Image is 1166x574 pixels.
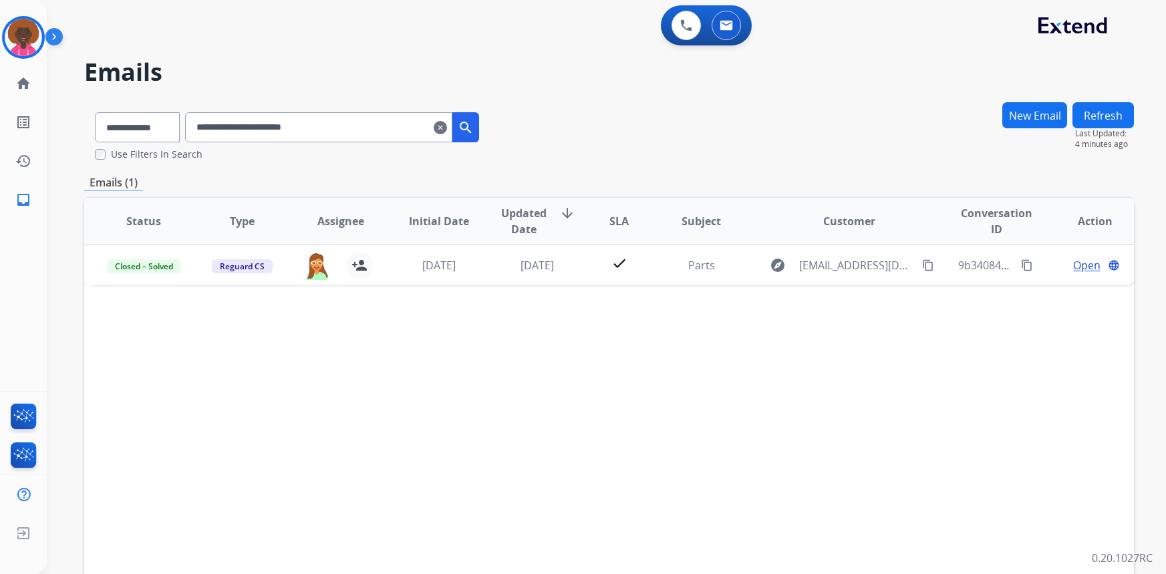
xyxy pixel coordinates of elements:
[84,174,143,191] p: Emails (1)
[559,205,575,221] mat-icon: arrow_downward
[611,255,627,271] mat-icon: check
[212,259,273,273] span: Reguard CS
[422,258,456,273] span: [DATE]
[1072,102,1134,128] button: Refresh
[1073,257,1101,273] span: Open
[688,258,715,273] span: Parts
[303,252,330,280] img: agent-avatar
[1092,550,1153,566] p: 0.20.1027RC
[1002,102,1067,128] button: New Email
[1021,259,1033,271] mat-icon: content_copy
[823,213,875,229] span: Customer
[1036,198,1134,245] th: Action
[15,153,31,169] mat-icon: history
[15,114,31,130] mat-icon: list_alt
[84,59,1134,86] h2: Emails
[230,213,255,229] span: Type
[15,192,31,208] mat-icon: inbox
[682,213,721,229] span: Subject
[922,259,934,271] mat-icon: content_copy
[409,213,469,229] span: Initial Date
[458,120,474,136] mat-icon: search
[107,259,181,273] span: Closed – Solved
[434,120,447,136] mat-icon: clear
[1108,259,1120,271] mat-icon: language
[15,76,31,92] mat-icon: home
[317,213,364,229] span: Assignee
[499,205,549,237] span: Updated Date
[1075,128,1134,139] span: Last Updated:
[111,148,202,161] label: Use Filters In Search
[609,213,629,229] span: SLA
[958,258,1166,273] span: 9b340843-e424-48b9-b3ca-b43889008aa2
[958,205,1034,237] span: Conversation ID
[5,19,42,56] img: avatar
[521,258,554,273] span: [DATE]
[770,257,786,273] mat-icon: explore
[126,213,161,229] span: Status
[1075,139,1134,150] span: 4 minutes ago
[799,257,915,273] span: [EMAIL_ADDRESS][DOMAIN_NAME]
[351,257,368,273] mat-icon: person_add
